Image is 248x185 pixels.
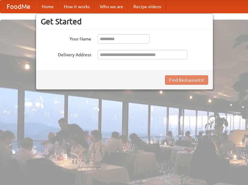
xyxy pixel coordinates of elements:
[37,0,59,13] a: Home
[59,0,95,13] a: How it works
[41,17,208,26] h3: Get Started
[0,0,37,13] a: FoodMe
[128,0,166,13] a: Recipe videos
[165,75,208,85] button: Find Restaurants!
[41,34,91,42] label: Your Name
[41,50,91,58] label: Delivery Address
[95,0,128,13] a: Who we are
